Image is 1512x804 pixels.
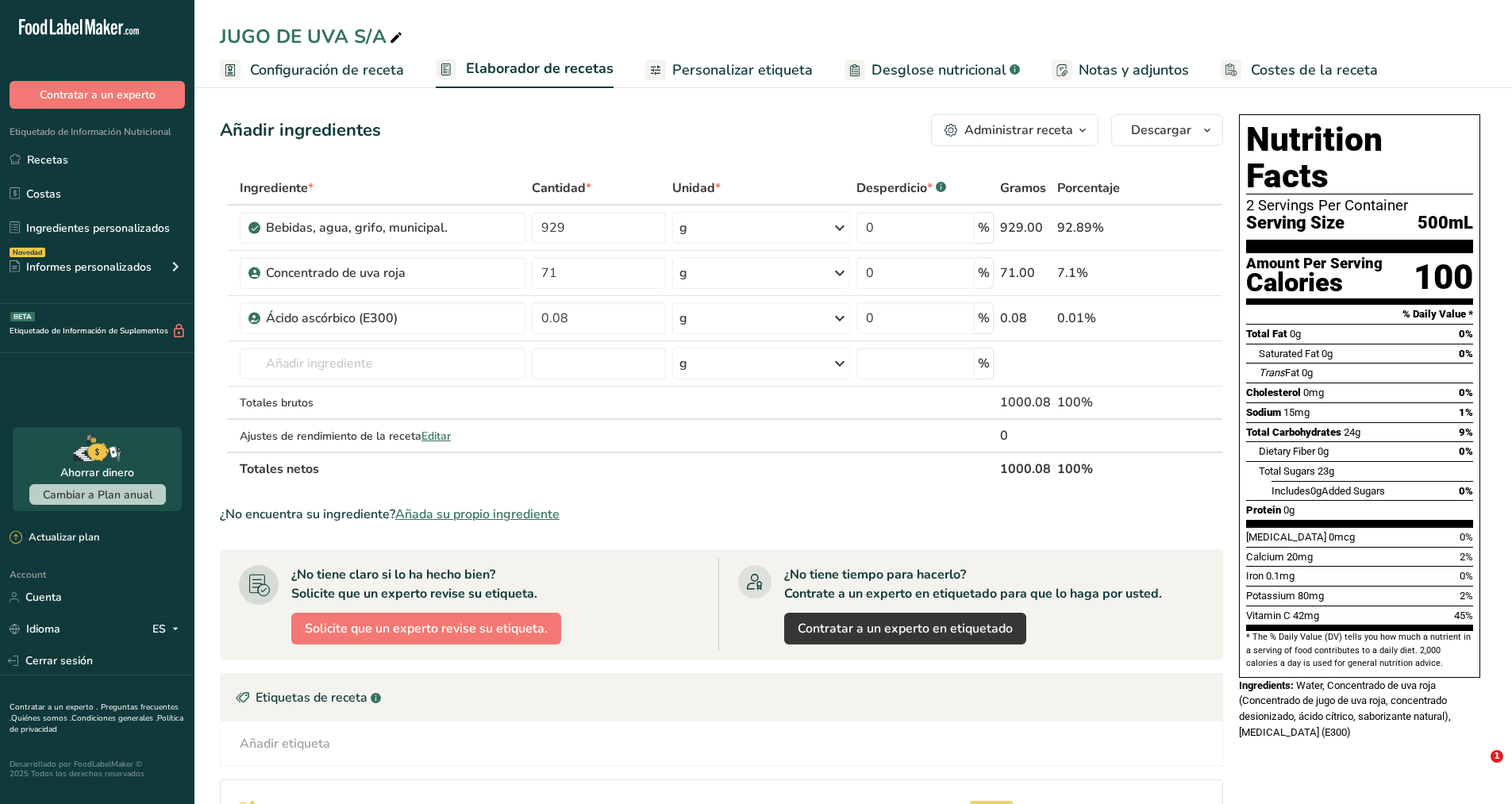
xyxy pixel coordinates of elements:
[1329,531,1355,543] span: 0mcg
[679,354,687,373] div: g
[152,620,185,639] div: ES
[1459,426,1473,438] span: 9%
[532,179,591,198] span: Cantidad
[1057,393,1148,412] div: 100%
[1079,60,1189,81] span: Notas y adjuntos
[60,464,134,481] div: Ahorrar dinero
[43,487,152,502] span: Cambiar a Plan anual
[1246,531,1326,543] span: [MEDICAL_DATA]
[10,259,152,275] div: Informes personalizados
[1283,406,1310,418] span: 15mg
[1221,52,1378,88] a: Costes de la receta
[395,505,560,524] span: Añada su propio ingrediente
[1283,504,1295,516] span: 0g
[266,309,464,328] div: Ácido ascórbico (E300)
[1246,610,1291,621] span: Vitamin C
[1460,570,1473,582] span: 0%
[1246,551,1284,563] span: Calcium
[1246,305,1473,324] section: % Daily Value *
[220,52,404,88] a: Configuración de receta
[679,218,687,237] div: g
[1111,114,1223,146] button: Descargar
[1000,393,1051,412] div: 1000.08
[871,60,1006,81] span: Desglose nutricional
[1052,52,1189,88] a: Notas y adjuntos
[1318,465,1334,477] span: 23g
[1246,504,1281,516] span: Protein
[1239,679,1451,738] span: Water, Concentrado de uva roja (Concentrado de jugo de uva roja, concentrado desionizado, ácido c...
[220,117,381,144] div: Añadir ingredientes
[1293,610,1319,621] span: 42mg
[1246,631,1473,670] section: * The % Daily Value (DV) tells you how much a nutrient in a serving of food contributes to a dail...
[1246,198,1473,214] div: 2 Servings Per Container
[221,674,1222,721] div: Etiquetas de receta
[1131,121,1191,140] span: Descargar
[1459,406,1473,418] span: 1%
[29,484,166,505] button: Cambiar a Plan anual
[679,309,687,328] div: g
[1057,179,1120,198] span: Porcentaje
[1318,445,1329,457] span: 0g
[1246,214,1345,233] span: Serving Size
[679,264,687,283] div: g
[240,179,314,198] span: Ingrediente
[240,428,525,444] div: Ajustes de rendimiento de la receta
[1000,179,1046,198] span: Gramos
[1246,426,1341,438] span: Total Carbohydrates
[1246,328,1287,340] span: Total Fat
[305,619,548,638] span: Solicite que un experto revise su etiqueta.
[10,248,45,257] div: Novedad
[1000,264,1051,283] div: 71.00
[1344,426,1360,438] span: 24g
[1460,590,1473,602] span: 2%
[1246,590,1295,602] span: Potassium
[1000,426,1051,445] div: 0
[784,613,1026,644] a: Contratar a un experto en etiquetado
[266,264,464,283] div: Concentrado de uva roja
[1057,218,1148,237] div: 92.89%
[266,218,464,237] div: Bebidas, agua, grifo, municipal.
[1491,750,1503,763] span: 1
[10,530,99,546] div: Actualizar plan
[1259,445,1315,457] span: Dietary Fiber
[1310,485,1322,497] span: 0g
[11,713,71,724] a: Quiénes somos .
[1459,485,1473,497] span: 0%
[10,760,185,779] div: Desarrollado por FoodLabelMaker © 2025 Todos los derechos reservados
[1000,309,1051,328] div: 0.08
[1272,485,1385,497] span: Includes Added Sugars
[645,52,813,88] a: Personalizar etiqueta
[997,452,1054,485] th: 1000.08
[10,81,185,109] button: Contratar a un experto
[240,348,525,379] input: Añadir ingrediente
[71,713,157,724] a: Condiciones generales .
[1458,750,1496,788] iframe: Intercom live chat
[1246,271,1383,294] div: Calories
[1000,218,1051,237] div: 929.00
[240,734,330,753] div: Añadir etiqueta
[10,312,35,321] div: BETA
[240,394,525,411] div: Totales brutos
[291,565,537,603] div: ¿No tiene claro si lo ha hecho bien? Solicite que un experto revise su etiqueta.
[436,51,614,89] a: Elaborador de recetas
[1302,367,1313,379] span: 0g
[1246,570,1264,582] span: Iron
[250,60,404,81] span: Configuración de receta
[1251,60,1378,81] span: Costes de la receta
[291,613,561,644] button: Solicite que un experto revise su etiqueta.
[1459,445,1473,457] span: 0%
[844,52,1020,88] a: Desglose nutricional
[1259,367,1285,379] i: Trans
[964,121,1073,140] div: Administrar receta
[1266,570,1295,582] span: 0.1mg
[1246,406,1281,418] span: Sodium
[1303,387,1324,398] span: 0mg
[220,505,1223,524] div: ¿No encuentra su ingrediente?
[1287,551,1313,563] span: 20mg
[931,114,1098,146] button: Administrar receta
[1460,551,1473,563] span: 2%
[1460,531,1473,543] span: 0%
[1290,328,1301,340] span: 0g
[1322,348,1333,360] span: 0g
[1054,452,1151,485] th: 100%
